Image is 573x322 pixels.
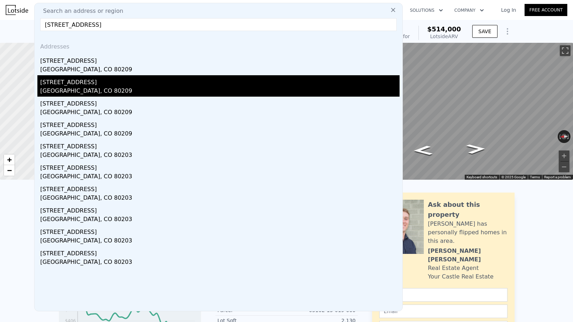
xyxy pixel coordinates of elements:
[558,130,562,143] button: Rotate counterclockwise
[493,6,525,14] a: Log In
[6,5,28,15] img: Lotside
[427,25,461,33] span: $514,000
[40,18,397,31] input: Enter an address, city, region, neighborhood or zip code
[530,175,540,179] a: Terms (opens in new tab)
[7,155,12,164] span: +
[40,129,400,139] div: [GEOGRAPHIC_DATA], CO 80209
[428,247,507,264] div: [PERSON_NAME] [PERSON_NAME]
[427,33,461,40] div: Lotside ARV
[40,172,400,182] div: [GEOGRAPHIC_DATA], CO 80203
[40,75,400,87] div: [STREET_ADDRESS]
[40,54,400,65] div: [STREET_ADDRESS]
[40,87,400,97] div: [GEOGRAPHIC_DATA], CO 80209
[326,43,573,180] div: Map
[567,130,571,143] button: Rotate clockwise
[560,45,571,56] button: Toggle fullscreen view
[405,143,441,158] path: Go North, Delaware St
[428,220,507,245] div: [PERSON_NAME] has personally flipped homes in this area.
[428,272,494,281] div: Your Castle Real Estate
[40,246,400,258] div: [STREET_ADDRESS]
[379,288,507,302] input: Name
[40,215,400,225] div: [GEOGRAPHIC_DATA], CO 80203
[7,166,12,175] span: −
[4,165,15,176] a: Zoom out
[326,43,573,180] div: Street View
[40,204,400,215] div: [STREET_ADDRESS]
[40,161,400,172] div: [STREET_ADDRESS]
[467,175,497,180] button: Keyboard shortcuts
[40,258,400,268] div: [GEOGRAPHIC_DATA], CO 80203
[379,305,507,318] input: Email
[449,4,490,17] button: Company
[40,118,400,129] div: [STREET_ADDRESS]
[458,142,494,156] path: Go South, Delaware St
[40,225,400,236] div: [STREET_ADDRESS]
[40,139,400,151] div: [STREET_ADDRESS]
[557,133,571,140] button: Reset the view
[37,7,123,15] span: Search an address or region
[40,65,400,75] div: [GEOGRAPHIC_DATA], CO 80209
[404,4,449,17] button: Solutions
[40,108,400,118] div: [GEOGRAPHIC_DATA], CO 80209
[40,236,400,246] div: [GEOGRAPHIC_DATA], CO 80203
[544,175,571,179] a: Report a problem
[40,151,400,161] div: [GEOGRAPHIC_DATA], CO 80203
[428,200,507,220] div: Ask about this property
[525,4,567,16] a: Free Account
[65,307,76,312] tspan: $426
[472,25,497,38] button: SAVE
[4,154,15,165] a: Zoom in
[500,24,515,39] button: Show Options
[40,194,400,204] div: [GEOGRAPHIC_DATA], CO 80203
[559,150,569,161] button: Zoom in
[428,264,479,272] div: Real Estate Agent
[559,162,569,172] button: Zoom out
[40,182,400,194] div: [STREET_ADDRESS]
[351,33,410,40] div: Off Market, last sold for
[501,175,526,179] span: © 2025 Google
[40,97,400,108] div: [STREET_ADDRESS]
[37,37,400,54] div: Addresses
